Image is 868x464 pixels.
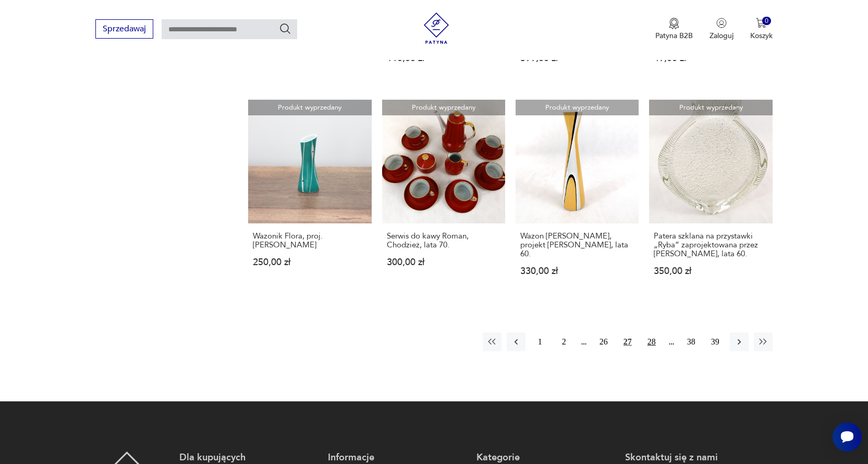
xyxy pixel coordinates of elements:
h3: Wazonik Flora, proj. [PERSON_NAME] [253,232,366,249]
p: 49,00 zł [654,54,767,63]
iframe: Smartsupp widget button [833,422,862,451]
p: 300,00 zł [387,258,500,267]
p: 110,00 zł [387,54,500,63]
button: Sprzedawaj [95,19,153,39]
p: Patyna B2B [655,31,693,41]
h3: Serwis do kawy Roman, Chodzież, lata 70. [387,232,500,249]
p: 250,00 zł [253,258,366,267]
button: Szukaj [279,22,291,35]
a: Sprzedawaj [95,26,153,33]
p: Skontaktuj się z nami [625,451,763,464]
p: Koszyk [750,31,773,41]
button: 38 [682,332,701,351]
p: 350,00 zł [654,267,767,276]
img: Ikona koszyka [756,18,766,28]
button: 0Koszyk [750,18,773,41]
button: 27 [618,332,637,351]
div: 0 [762,17,771,26]
h3: Wazon [PERSON_NAME], projekt [PERSON_NAME], lata 60. [520,232,634,258]
a: Produkt wyprzedanySerwis do kawy Roman, Chodzież, lata 70.Serwis do kawy Roman, Chodzież, lata 70... [382,100,505,295]
h3: Patera szklana na przystawki „Ryba” zaprojektowana przez [PERSON_NAME], lata 60. [654,232,767,258]
button: 28 [642,332,661,351]
p: Informacje [328,451,466,464]
p: Kategorie [476,451,615,464]
img: Ikonka użytkownika [716,18,727,28]
a: Produkt wyprzedanyPatera szklana na przystawki „Ryba” zaprojektowana przez Jana Sylwestra Drosta,... [649,100,772,295]
a: Ikona medaluPatyna B2B [655,18,693,41]
img: Ikona medalu [669,18,679,29]
button: Patyna B2B [655,18,693,41]
p: Dla kupujących [179,451,317,464]
a: Produkt wyprzedanyWazonik Flora, proj. Danuta DuszniakWazonik Flora, proj. [PERSON_NAME]250,00 zł [248,100,371,295]
a: Produkt wyprzedanyWazon Lidia z Ćmielowa, projekt Wincenty Potacki, lata 60.Wazon [PERSON_NAME], ... [516,100,639,295]
p: 599,00 zł [520,54,634,63]
button: 2 [555,332,573,351]
p: 330,00 zł [520,267,634,276]
button: Zaloguj [710,18,733,41]
p: Zaloguj [710,31,733,41]
img: Patyna - sklep z meblami i dekoracjami vintage [421,13,452,44]
button: 1 [531,332,549,351]
button: 26 [594,332,613,351]
button: 39 [706,332,725,351]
